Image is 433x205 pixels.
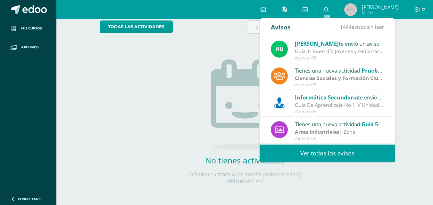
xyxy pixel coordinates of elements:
a: todas las Actividades [100,20,173,33]
a: Mis cursos [5,19,51,38]
span: Mis cursos [21,26,42,31]
div: | Zona [295,128,384,136]
strong: Artes Industriales [295,128,339,135]
span: 1464 [340,23,352,30]
div: te envió un aviso [295,93,384,101]
span: [PERSON_NAME] [362,4,399,10]
span: avisos sin leer [340,23,384,30]
span: Cerrar panel [18,197,42,201]
div: Guía 1: Buen día Jóvenes y señoritas que San Juan Bosco Y María Auxiliadora les Bendigan. Por med... [295,48,384,55]
div: Agosto 08 [295,82,384,88]
span: Informática Secundaria [295,94,358,101]
div: Tienes una nueva actividad: [295,66,384,75]
img: 45x45 [344,3,357,16]
div: Agosto 06 [295,109,384,114]
a: Archivos [5,38,51,57]
span: Archivos [21,45,38,50]
div: Agosto 05 [295,136,384,141]
span: Avisos [277,24,294,31]
div: Guia De Aprendizaje No 1 IV Unidad: Buenos días, estimados estudiantes, es un gusto saludarles po... [295,101,384,109]
span: Prueba de Logro [362,67,405,74]
div: Agosto 08 [295,55,384,61]
h2: No tienes actividades [181,155,309,166]
div: | Prueba de Logro [295,75,384,82]
p: Échale un vistazo a los demás períodos o sal y disfruta del sol [181,171,309,185]
img: no_activities.png [211,59,279,150]
span: [PERSON_NAME] [295,40,339,47]
img: 6ed6846fa57649245178fca9fc9a58dd.png [271,94,288,111]
span: Mi Perfil [362,10,399,15]
input: Busca una actividad próxima aquí... [247,21,389,33]
a: Ver todos los avisos [260,145,395,162]
div: Tienes una nueva actividad: [295,120,384,128]
div: te envió un aviso [295,39,384,48]
span: Guía 5 [362,121,378,128]
img: fd23069c3bd5c8dde97a66a86ce78287.png [271,41,288,58]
